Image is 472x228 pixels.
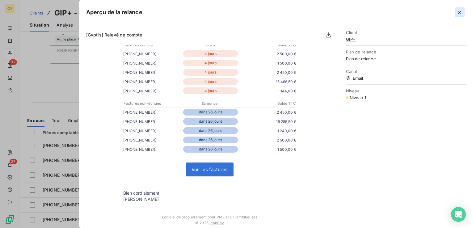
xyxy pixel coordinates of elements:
[181,101,238,106] p: Échéance
[86,8,142,17] h5: Aperçu de la relance
[124,42,181,48] p: Factures échues
[239,42,296,48] p: Solde TTC
[346,88,467,93] span: Niveau
[123,137,182,143] p: [PHONE_NUMBER]
[181,42,238,48] p: Retard
[123,78,182,85] p: [PHONE_NUMBER]
[239,78,296,85] p: 15 466,50 €
[183,137,238,143] p: dans 26 jours
[183,127,238,134] p: dans 26 jours
[239,109,296,116] p: 2 450,00 €
[346,37,467,42] span: GIP+
[183,69,238,76] p: 4 jours
[239,88,296,94] p: 1 144,00 €
[123,69,182,76] p: [PHONE_NUMBER]
[123,190,296,196] p: Bien cordialement,
[239,128,296,134] p: 1 240,00 €
[239,60,296,66] p: 1 500,00 €
[123,51,182,57] p: [PHONE_NUMBER]
[123,196,296,202] p: [PERSON_NAME]
[239,137,296,143] p: 2 500,00 €
[239,146,296,153] p: 1 500,00 €
[346,56,467,61] span: Plan de relance
[239,51,296,57] p: 2 500,00 €
[186,163,233,176] a: Voir les factures
[123,109,182,116] p: [PHONE_NUMBER]
[183,78,238,85] p: 4 jours
[123,128,182,134] p: [PHONE_NUMBER]
[123,60,182,66] p: [PHONE_NUMBER]
[239,118,296,125] p: 16 285,50 €
[183,50,238,57] p: 4 jours
[86,32,142,37] span: [Gyptis] Relevé de compte
[117,209,302,219] td: Logiciel de recouvrement pour PME et ETI ambitieuses
[183,109,238,116] p: dans 26 jours
[123,88,182,94] p: [PHONE_NUMBER]
[124,101,181,106] p: Factures non-échues
[123,118,182,125] p: [PHONE_NUMBER]
[239,101,296,106] p: Solde TTC
[451,207,466,222] div: Open Intercom Messenger
[209,221,224,225] a: LeanPay
[346,76,467,81] span: Email
[350,95,366,100] span: Niveau 1
[183,87,238,94] p: 4 jours
[346,30,467,35] span: Client
[183,60,238,66] p: 4 jours
[183,146,238,153] p: dans 26 jours
[123,146,182,153] p: [PHONE_NUMBER]
[346,69,467,74] span: Canal
[346,49,467,54] span: Plan de relance
[183,118,238,125] p: dans 26 jours
[239,69,296,76] p: 2 450,00 €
